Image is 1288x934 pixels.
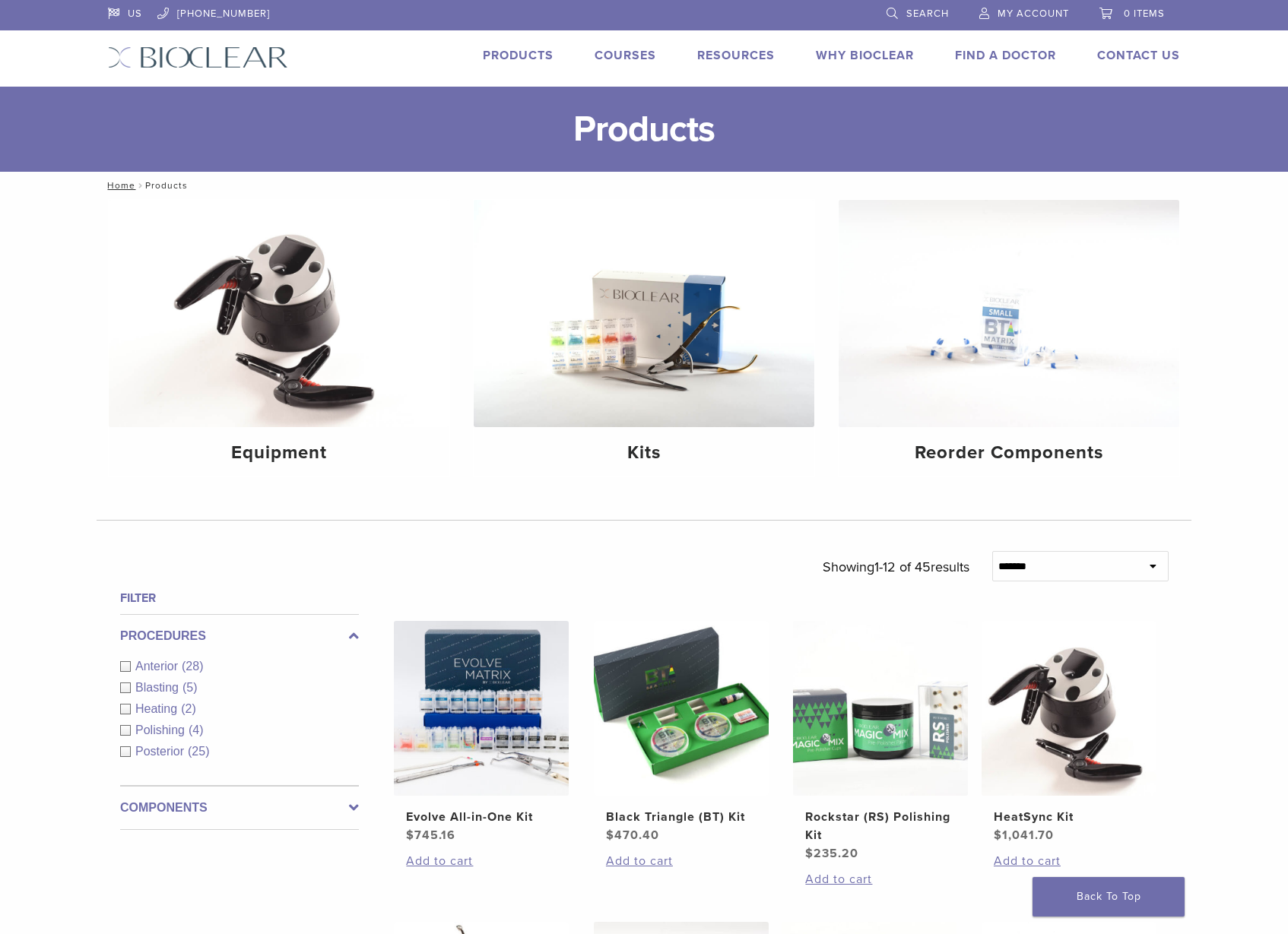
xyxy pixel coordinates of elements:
[474,200,814,427] img: Kits
[406,828,455,843] bdi: 745.16
[805,870,956,888] a: Add to cart: “Rockstar (RS) Polishing Kit”
[792,621,969,863] a: Rockstar (RS) Polishing KitRockstar (RS) Polishing Kit $235.20
[135,660,182,673] span: Anterior
[697,48,775,63] a: Resources
[109,200,449,476] a: Equipment
[1033,877,1185,917] a: Back To Top
[120,627,359,645] label: Procedures
[823,551,969,583] p: Showing results
[103,180,135,191] a: Home
[1097,48,1180,63] a: Contact Us
[486,439,802,467] h4: Kits
[606,808,757,826] h2: Black Triangle (BT) Kit
[981,621,1158,844] a: HeatSync KitHeatSync Kit $1,041.70
[182,681,198,694] span: (5)
[393,621,570,844] a: Evolve All-in-One KitEvolve All-in-One Kit $745.16
[406,828,414,843] span: $
[906,8,949,20] span: Search
[135,702,181,715] span: Heating
[1124,8,1165,20] span: 0 items
[135,745,188,758] span: Posterior
[994,828,1002,843] span: $
[955,48,1056,63] a: Find A Doctor
[483,48,554,63] a: Products
[108,46,288,68] img: Bioclear
[406,852,557,870] a: Add to cart: “Evolve All-in-One Kit”
[135,723,189,736] span: Polishing
[994,828,1054,843] bdi: 1,041.70
[189,723,204,736] span: (4)
[982,621,1156,796] img: HeatSync Kit
[606,828,614,843] span: $
[874,559,931,575] span: 1-12 of 45
[474,200,814,476] a: Kits
[135,182,145,189] span: /
[994,808,1144,826] h2: HeatSync Kit
[851,439,1167,467] h4: Reorder Components
[805,846,814,861] span: $
[406,808,557,826] h2: Evolve All-in-One Kit
[606,852,757,870] a: Add to cart: “Black Triangle (BT) Kit”
[135,681,182,694] span: Blasting
[97,172,1191,199] nav: Products
[188,745,209,758] span: (25)
[181,702,196,715] span: (2)
[793,621,968,796] img: Rockstar (RS) Polishing Kit
[120,589,359,607] h4: Filter
[109,200,449,427] img: Equipment
[839,200,1179,427] img: Reorder Components
[805,846,858,861] bdi: 235.20
[839,200,1179,476] a: Reorder Components
[805,808,956,844] h2: Rockstar (RS) Polishing Kit
[595,48,656,63] a: Courses
[606,828,659,843] bdi: 470.40
[121,439,437,467] h4: Equipment
[182,660,203,673] span: (28)
[593,621,770,844] a: Black Triangle (BT) KitBlack Triangle (BT) Kit $470.40
[120,799,359,817] label: Components
[816,48,914,63] a: Why Bioclear
[994,852,1144,870] a: Add to cart: “HeatSync Kit”
[998,8,1069,20] span: My Account
[394,621,569,796] img: Evolve All-in-One Kit
[594,621,769,796] img: Black Triangle (BT) Kit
